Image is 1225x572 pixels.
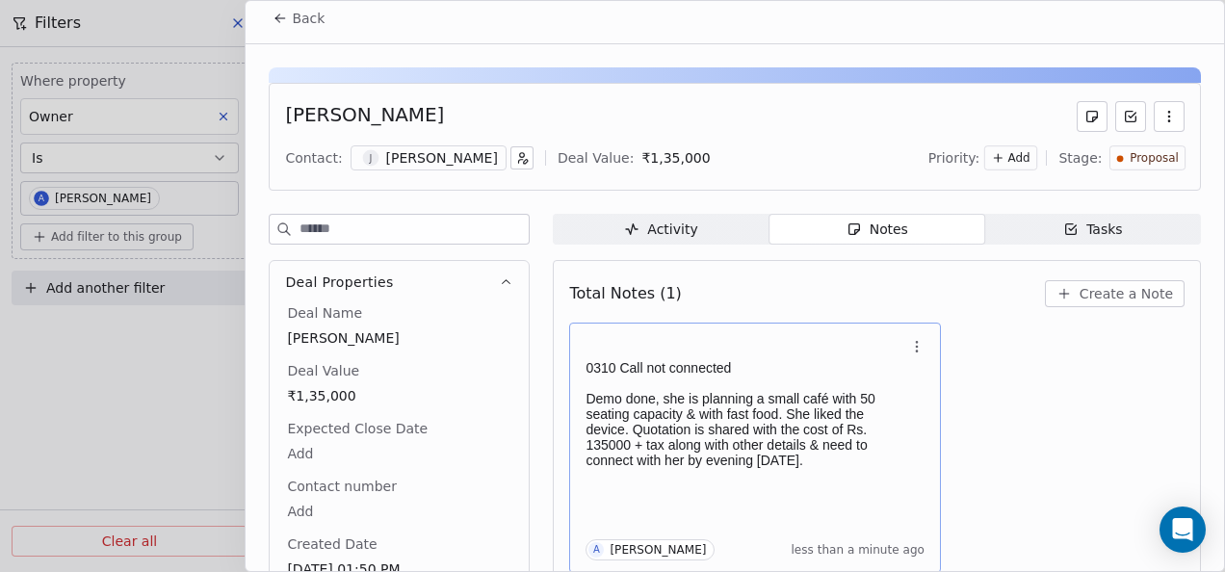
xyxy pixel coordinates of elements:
[1130,150,1179,167] span: Proposal
[287,444,511,463] span: Add
[593,542,600,558] div: A
[928,148,980,168] span: Priority:
[287,386,511,405] span: ₹1,35,000
[287,502,511,521] span: Add
[261,1,336,36] button: Back
[287,328,511,348] span: [PERSON_NAME]
[362,150,378,167] span: J
[1160,507,1206,553] div: Open Intercom Messenger
[610,543,706,557] div: [PERSON_NAME]
[270,261,529,303] button: Deal Properties
[792,542,925,558] span: less than a minute ago
[283,534,380,554] span: Created Date
[1008,150,1030,167] span: Add
[586,360,905,376] p: 0310 Call not connected
[283,419,431,438] span: Expected Close Date
[641,150,710,166] span: ₹ 1,35,000
[1058,148,1102,168] span: Stage:
[558,148,634,168] div: Deal Value:
[285,148,342,168] div: Contact:
[1045,280,1185,307] button: Create a Note
[283,361,363,380] span: Deal Value
[386,148,498,168] div: [PERSON_NAME]
[1080,284,1173,303] span: Create a Note
[569,282,681,305] span: Total Notes (1)
[586,391,905,468] p: Demo done, she is planning a small café with 50 seating capacity & with fast food. She liked the ...
[283,303,366,323] span: Deal Name
[292,9,325,28] span: Back
[285,101,444,132] div: [PERSON_NAME]
[624,220,697,240] div: Activity
[1063,220,1123,240] div: Tasks
[285,273,393,292] span: Deal Properties
[283,477,401,496] span: Contact number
